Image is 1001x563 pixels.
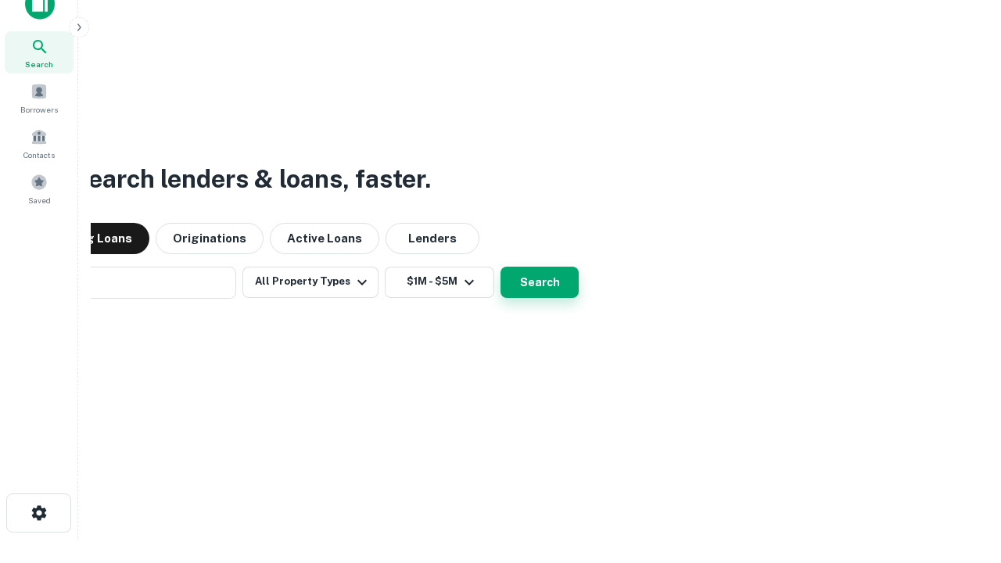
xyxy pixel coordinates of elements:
[71,160,431,198] h3: Search lenders & loans, faster.
[23,149,55,161] span: Contacts
[20,103,58,116] span: Borrowers
[5,77,74,119] a: Borrowers
[5,31,74,74] a: Search
[25,58,53,70] span: Search
[385,267,494,298] button: $1M - $5M
[5,167,74,210] a: Saved
[5,122,74,164] a: Contacts
[923,438,1001,513] iframe: Chat Widget
[156,223,264,254] button: Originations
[270,223,379,254] button: Active Loans
[242,267,379,298] button: All Property Types
[500,267,579,298] button: Search
[386,223,479,254] button: Lenders
[28,194,51,206] span: Saved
